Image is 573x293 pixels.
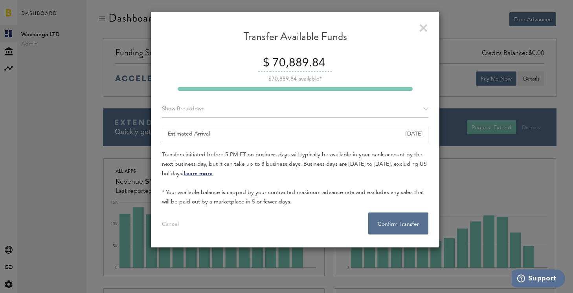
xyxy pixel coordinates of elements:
[162,106,175,112] span: Show
[406,126,422,142] div: [DATE]
[368,212,428,234] button: Confirm Transfer
[184,171,213,176] a: Learn more
[512,269,565,289] iframe: Opens a widget where you can find more information
[258,55,270,72] div: $
[162,101,428,118] div: Breakdown
[162,150,428,207] div: Transfers initiated before 5 PM ET on business days will typically be available in your bank acco...
[162,76,428,82] div: $70,889.84 available*
[152,212,188,234] button: Cancel
[162,126,428,142] div: Estimated Arrival
[162,30,428,50] div: Transfer Available Funds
